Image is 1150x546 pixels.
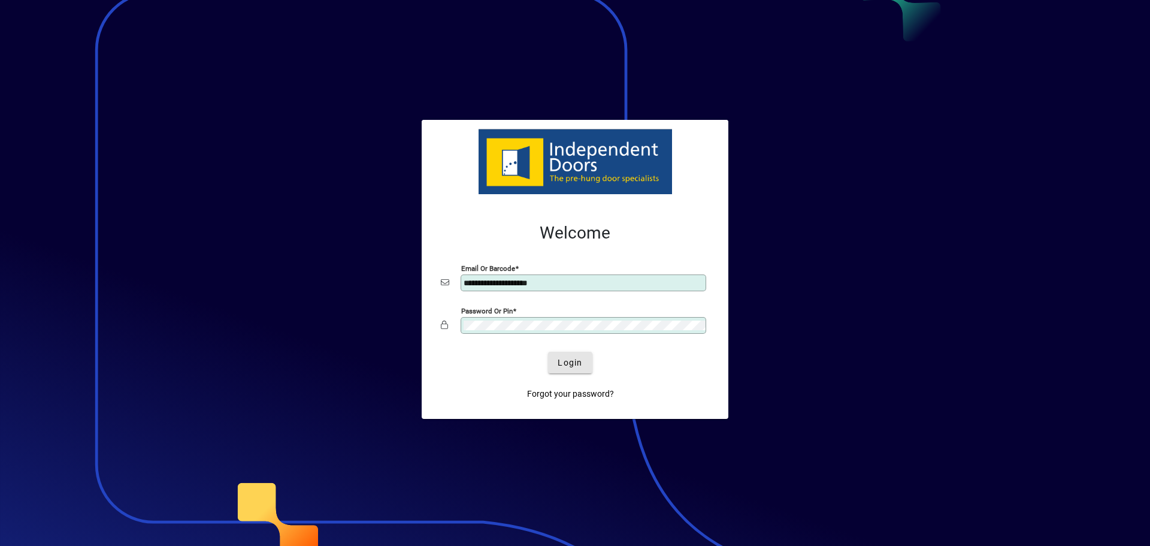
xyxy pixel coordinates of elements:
[461,307,513,315] mat-label: Password or Pin
[558,357,582,369] span: Login
[522,383,619,405] a: Forgot your password?
[527,388,614,400] span: Forgot your password?
[441,223,709,243] h2: Welcome
[548,352,592,373] button: Login
[461,264,515,273] mat-label: Email or Barcode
